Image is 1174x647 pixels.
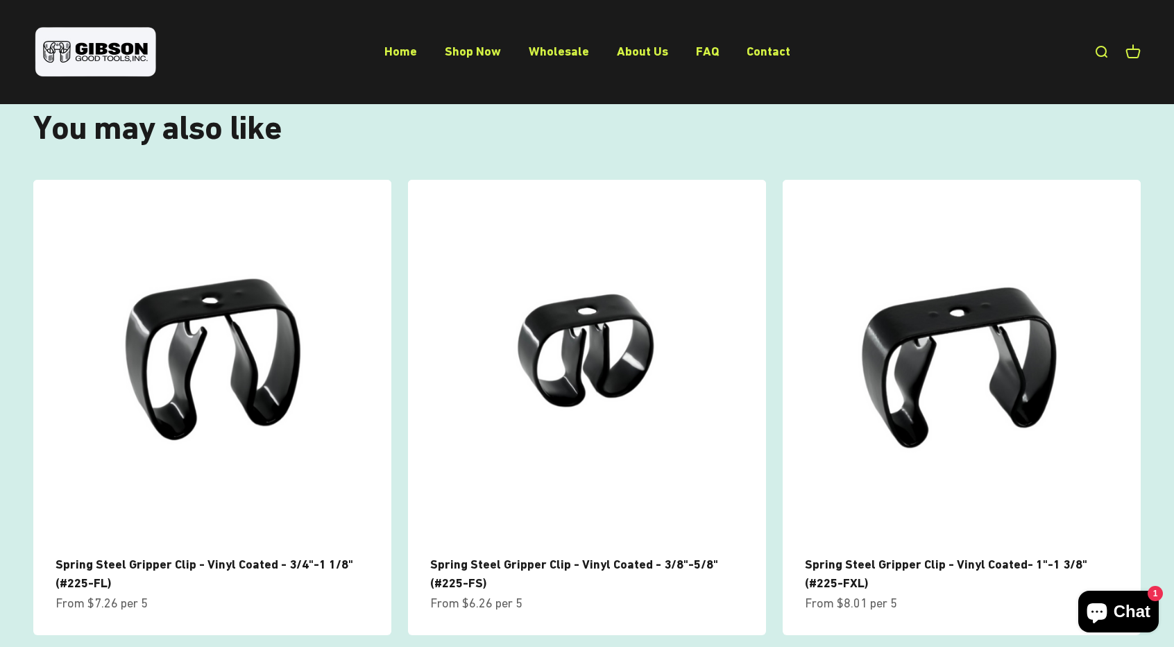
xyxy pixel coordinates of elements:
[1074,591,1163,636] inbox-online-store-chat: Shopify online store chat
[430,557,718,590] a: Spring Steel Gripper Clip - Vinyl Coated - 3/8"-5/8" (#225-FS)
[56,557,353,590] a: Spring Steel Gripper Clip - Vinyl Coated - 3/4"-1 1/8" (#225-FL)
[805,594,897,614] sale-price: From $8.01 per 5
[33,108,282,146] split-lines: You may also like
[617,44,668,58] a: About Us
[805,557,1087,590] a: Spring Steel Gripper Clip - Vinyl Coated- 1"-1 3/8" (#225-FXL)
[445,44,501,58] a: Shop Now
[430,594,522,614] sale-price: From $6.26 per 5
[696,44,719,58] a: FAQ
[384,44,417,58] a: Home
[529,44,589,58] a: Wholesale
[747,44,790,58] a: Contact
[56,594,148,614] sale-price: From $7.26 per 5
